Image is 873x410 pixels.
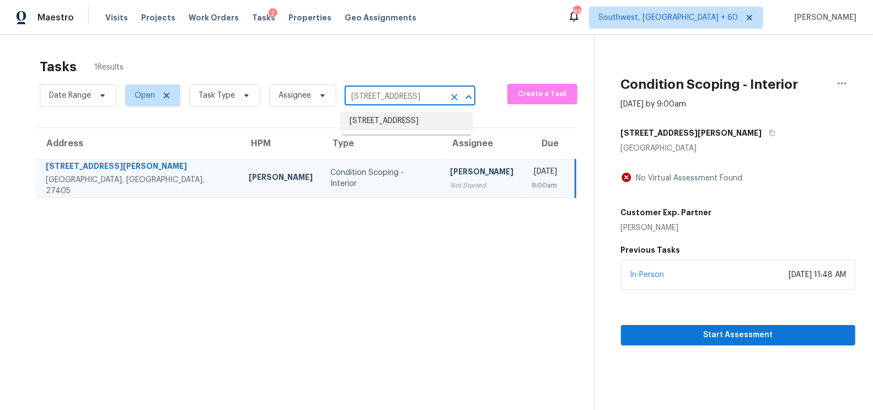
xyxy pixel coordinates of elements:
[46,174,231,196] div: [GEOGRAPHIC_DATA], [GEOGRAPHIC_DATA], 27405
[632,173,743,184] div: No Virtual Assessment Found
[630,328,847,342] span: Start Assessment
[288,12,331,23] span: Properties
[573,7,581,18] div: 816
[189,12,239,23] span: Work Orders
[630,271,665,279] a: In-Person
[621,222,712,233] div: [PERSON_NAME]
[345,88,444,105] input: Search by address
[330,167,432,189] div: Condition Scoping - Interior
[621,207,712,218] h5: Customer Exp. Partner
[621,127,762,139] h5: [STREET_ADDRESS][PERSON_NAME]
[135,90,155,101] span: Open
[789,269,846,280] div: [DATE] 11:48 AM
[94,62,124,73] span: 1 Results
[513,88,572,100] span: Create a Task
[621,325,855,345] button: Start Assessment
[532,166,558,180] div: [DATE]
[46,161,231,174] div: [STREET_ADDRESS][PERSON_NAME]
[507,84,577,104] button: Create a Task
[441,128,523,159] th: Assignee
[249,172,313,185] div: [PERSON_NAME]
[762,123,777,143] button: Copy Address
[252,14,275,22] span: Tasks
[240,128,322,159] th: HPM
[790,12,856,23] span: [PERSON_NAME]
[450,166,514,180] div: [PERSON_NAME]
[447,89,462,105] button: Clear
[621,244,855,255] h5: Previous Tasks
[141,12,175,23] span: Projects
[621,143,855,154] div: [GEOGRAPHIC_DATA]
[341,112,472,130] li: [STREET_ADDRESS]
[40,61,77,72] h2: Tasks
[461,89,476,105] button: Close
[199,90,235,101] span: Task Type
[38,12,74,23] span: Maestro
[49,90,91,101] span: Date Range
[345,12,416,23] span: Geo Assignments
[621,79,799,90] h2: Condition Scoping - Interior
[35,128,240,159] th: Address
[278,90,311,101] span: Assignee
[322,128,441,159] th: Type
[532,180,558,191] div: 9:00am
[598,12,738,23] span: Southwest, [GEOGRAPHIC_DATA] + 60
[450,180,514,191] div: Not Started
[621,172,632,183] img: Artifact Not Present Icon
[523,128,576,159] th: Due
[105,12,128,23] span: Visits
[269,8,277,19] div: 2
[621,99,687,110] div: [DATE] by 9:00am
